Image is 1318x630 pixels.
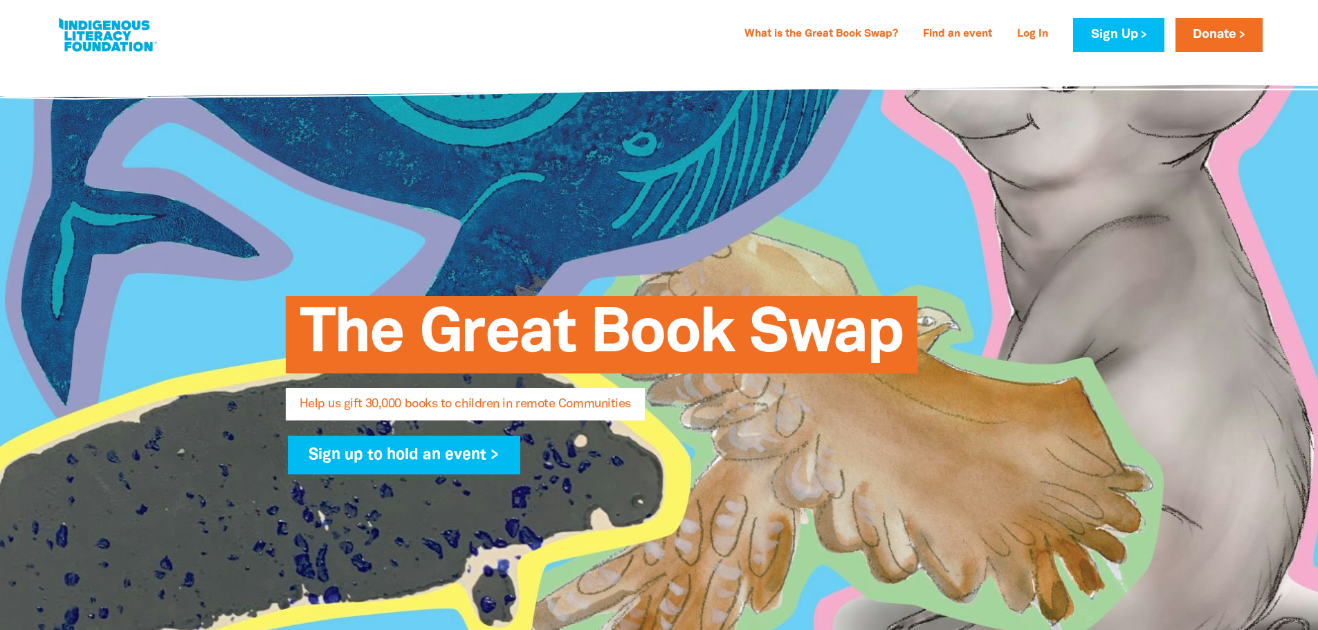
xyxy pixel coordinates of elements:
a: Log In [1009,24,1056,46]
a: Sign Up [1073,18,1164,52]
a: What is the Great Book Swap? [736,24,906,46]
a: Donate [1175,18,1263,52]
span: Help us gift 30,000 books to children in remote Communities [300,398,631,420]
a: Find an event [915,24,1000,46]
a: Sign up to hold an event > [288,436,521,474]
span: The Great Book Swap [300,306,904,373]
